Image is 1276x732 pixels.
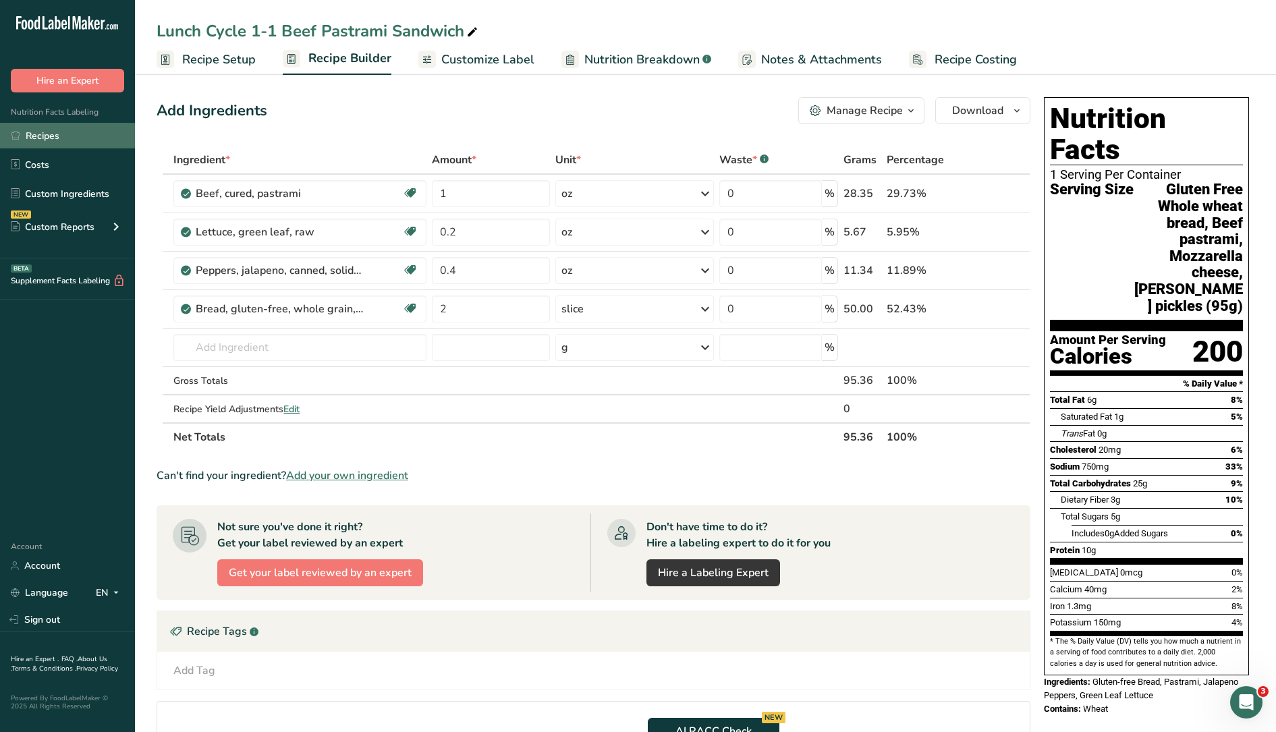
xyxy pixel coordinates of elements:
span: Potassium [1050,617,1092,627]
a: Privacy Policy [76,664,118,673]
section: * The % Daily Value (DV) tells you how much a nutrient in a serving of food contributes to a dail... [1050,636,1243,669]
th: 100% [884,422,969,451]
div: 5.67 [843,224,881,240]
span: Nutrition Breakdown [584,51,700,69]
div: Calories [1050,347,1166,366]
div: Powered By FoodLabelMaker © 2025 All Rights Reserved [11,694,124,710]
span: Sodium [1050,461,1080,472]
a: Recipe Costing [909,45,1017,75]
span: Recipe Builder [308,49,391,67]
a: FAQ . [61,654,78,664]
span: Calcium [1050,584,1082,594]
div: NEW [762,712,785,723]
div: 11.89% [887,262,966,279]
div: oz [561,224,572,240]
div: Custom Reports [11,220,94,234]
span: Total Sugars [1061,511,1109,522]
a: Terms & Conditions . [11,664,76,673]
div: Not sure you've done it right? Get your label reviewed by an expert [217,519,403,551]
div: oz [561,262,572,279]
span: Ingredients: [1044,677,1090,687]
span: Fat [1061,428,1095,439]
span: Amount [432,152,476,168]
div: 52.43% [887,301,966,317]
div: Add Ingredients [157,100,267,122]
span: Cholesterol [1050,445,1097,455]
h1: Nutrition Facts [1050,103,1243,165]
a: Hire an Expert . [11,654,59,664]
span: 750mg [1082,461,1109,472]
span: 1.3mg [1067,601,1091,611]
span: Edit [283,403,300,416]
span: 0mcg [1120,567,1142,578]
div: Add Tag [173,663,215,679]
a: About Us . [11,654,107,673]
span: Grams [843,152,877,168]
th: 95.36 [841,422,884,451]
span: 2% [1231,584,1243,594]
span: 1g [1114,412,1124,422]
div: 0 [843,401,881,417]
iframe: Intercom live chat [1230,686,1263,719]
span: 5g [1111,511,1120,522]
div: slice [561,301,584,317]
button: Download [935,97,1030,124]
div: g [561,339,568,356]
div: BETA [11,264,32,273]
span: Protein [1050,545,1080,555]
div: Lettuce, green leaf, raw [196,224,364,240]
input: Add Ingredient [173,334,426,361]
span: Unit [555,152,581,168]
div: Don't have time to do it? Hire a labeling expert to do it for you [646,519,831,551]
span: 10g [1082,545,1096,555]
span: 6% [1231,445,1243,455]
span: 0g [1097,428,1107,439]
button: Hire an Expert [11,69,124,92]
a: Recipe Setup [157,45,256,75]
span: Customize Label [441,51,534,69]
div: Gross Totals [173,374,426,388]
a: Recipe Builder [283,43,391,76]
div: 11.34 [843,262,881,279]
div: 50.00 [843,301,881,317]
a: Language [11,581,68,604]
span: 0% [1231,567,1243,578]
div: 1 Serving Per Container [1050,168,1243,181]
span: Contains: [1044,704,1081,714]
div: oz [561,186,572,202]
a: Notes & Attachments [738,45,882,75]
div: 200 [1192,334,1243,370]
span: Includes Added Sugars [1072,528,1168,538]
span: 8% [1231,601,1243,611]
span: Wheat [1083,704,1108,714]
span: 0% [1231,528,1243,538]
div: 100% [887,372,966,389]
span: [MEDICAL_DATA] [1050,567,1118,578]
div: Amount Per Serving [1050,334,1166,347]
span: 20mg [1099,445,1121,455]
span: 6g [1087,395,1097,405]
span: Notes & Attachments [761,51,882,69]
span: Recipe Setup [182,51,256,69]
div: Recipe Yield Adjustments [173,402,426,416]
span: 33% [1225,461,1243,472]
span: Recipe Costing [935,51,1017,69]
span: Add your own ingredient [286,468,408,484]
a: Hire a Labeling Expert [646,559,780,586]
span: 10% [1225,495,1243,505]
span: 3 [1258,686,1269,697]
button: Get your label reviewed by an expert [217,559,423,586]
a: Nutrition Breakdown [561,45,711,75]
span: Total Fat [1050,395,1085,405]
div: Peppers, jalapeno, canned, solids and liquids [196,262,364,279]
div: 5.95% [887,224,966,240]
span: 3g [1111,495,1120,505]
div: EN [96,585,124,601]
div: Can't find your ingredient? [157,468,1030,484]
span: Gluten Free Whole wheat bread, Beef pastrami, Mozzarella cheese, [PERSON_NAME] pickles (95g) [1134,181,1243,314]
span: 25g [1133,478,1147,488]
i: Trans [1061,428,1083,439]
button: Manage Recipe [798,97,924,124]
div: 28.35 [843,186,881,202]
span: 8% [1231,395,1243,405]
